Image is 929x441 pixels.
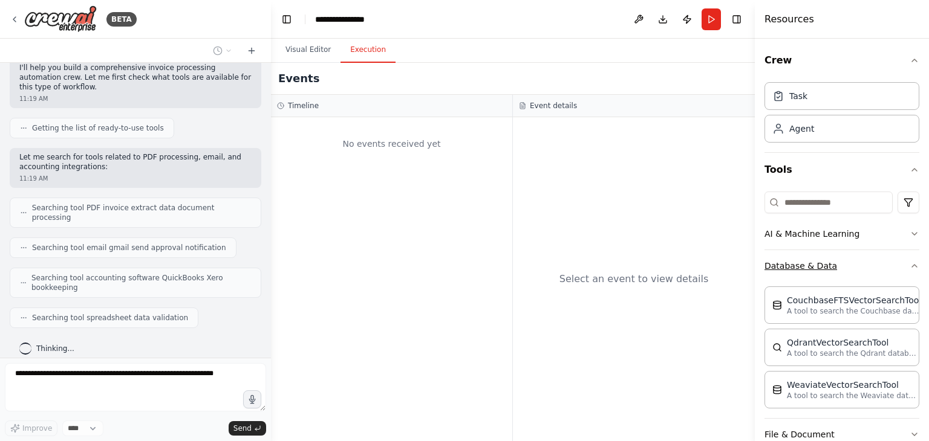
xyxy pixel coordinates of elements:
button: Send [229,421,266,436]
div: Task [789,90,807,102]
div: 11:19 AM [19,94,252,103]
img: Logo [24,5,97,33]
button: Hide right sidebar [728,11,745,28]
button: Crew [764,43,919,77]
div: Crew [764,77,919,152]
span: Searching tool PDF invoice extract data document processing [32,203,251,222]
div: Agent [789,123,814,135]
img: WeaviateVectorSearchTool [772,385,782,394]
div: CouchbaseFTSVectorSearchTool [787,294,921,306]
h2: Events [278,70,319,87]
div: Database & Data [764,282,919,418]
button: Execution [341,37,396,63]
div: No events received yet [277,123,506,164]
span: Thinking... [36,344,74,353]
button: Click to speak your automation idea [243,390,261,408]
p: A tool to search the Weaviate database for relevant information on internal documents. [787,391,920,401]
img: CouchbaseFTSVectorSearchTool [772,300,782,310]
button: Visual Editor [276,37,341,63]
span: Searching tool accounting software QuickBooks Xero bookkeeping [31,273,251,292]
img: QdrantVectorSearchTool [772,343,782,352]
span: Send [233,423,252,433]
button: Hide left sidebar [278,11,295,28]
div: BETA [106,12,137,27]
div: Select an event to view details [559,272,709,286]
div: QdrantVectorSearchTool [787,336,920,349]
p: A tool to search the Couchbase database for relevant information on internal documents. [787,306,920,316]
button: AI & Machine Learning [764,218,919,249]
span: Searching tool email gmail send approval notification [32,243,226,253]
button: Improve [5,420,57,436]
p: I'll help you build a comprehensive invoice processing automation crew. Let me first check what t... [19,63,252,92]
p: Let me search for tools related to PDF processing, email, and accounting integrations: [19,153,252,172]
button: Switch to previous chat [208,43,237,58]
div: WeaviateVectorSearchTool [787,379,920,391]
button: Database & Data [764,250,919,282]
nav: breadcrumb [315,13,376,25]
button: Start a new chat [242,43,261,58]
h3: Event details [530,101,577,111]
button: Tools [764,153,919,187]
span: Getting the list of ready-to-use tools [32,123,164,133]
h4: Resources [764,12,814,27]
span: Searching tool spreadsheet data validation [32,313,188,323]
span: Improve [22,423,52,433]
h3: Timeline [288,101,319,111]
div: 11:19 AM [19,174,252,183]
p: A tool to search the Qdrant database for relevant information on internal documents. [787,349,920,358]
